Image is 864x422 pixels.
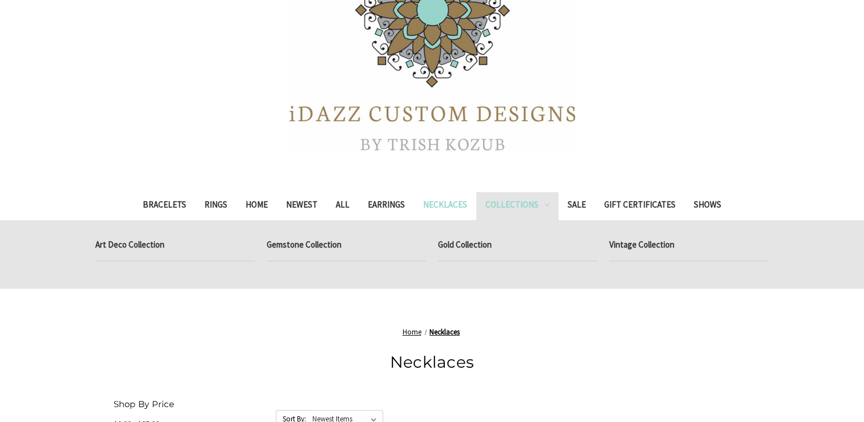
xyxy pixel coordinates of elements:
[359,192,414,220] a: Earrings
[236,192,277,220] a: Home
[414,192,476,220] a: Necklaces
[595,192,685,220] a: Gift Certificates
[476,192,558,220] a: Collections
[609,232,769,261] a: Vintage Collection
[429,327,460,337] a: Necklaces
[114,327,751,338] nav: Breadcrumb
[267,232,426,261] a: Gemstone Collection
[327,192,359,220] a: All
[277,192,327,220] a: Newest
[114,398,264,411] h5: Shop By Price
[558,192,595,220] a: Sale
[134,192,195,220] a: Bracelets
[685,192,730,220] a: Shows
[95,232,255,261] a: Art Deco Collection
[403,327,421,337] a: Home
[195,192,236,220] a: Rings
[114,350,751,374] h1: Necklaces
[438,232,597,261] a: Gold Collection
